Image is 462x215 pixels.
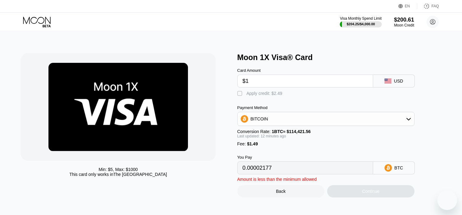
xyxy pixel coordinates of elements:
[394,17,414,23] div: $200.61
[340,16,381,21] div: Visa Monthly Spend Limit
[431,4,439,8] div: FAQ
[237,91,243,97] div: 
[237,105,414,110] div: Payment Method
[394,165,403,170] div: BTC
[237,155,373,160] div: You Pay
[417,3,439,9] div: FAQ
[238,113,414,125] div: BITCOIN
[243,75,368,87] input: $0.00
[394,23,414,27] div: Moon Credit
[437,190,457,210] iframe: Button to launch messaging window
[394,17,414,27] div: $200.61Moon Credit
[237,177,317,182] div: Amount is less than the minimum allowed
[237,68,373,73] div: Card Amount
[405,4,410,8] div: EN
[340,16,381,27] div: Visa Monthly Spend Limit$204.25/$4,000.00
[251,116,268,121] div: BITCOIN
[237,141,414,146] div: Fee :
[69,172,167,177] div: This card only works in The [GEOGRAPHIC_DATA]
[247,91,282,96] div: Apply credit: $2.49
[237,185,325,197] div: Back
[237,53,447,62] div: Moon 1X Visa® Card
[398,3,417,9] div: EN
[272,129,311,134] span: 1 BTC ≈ $114,421.56
[247,141,258,146] span: $1.49
[237,129,414,134] div: Conversion Rate:
[237,134,414,138] div: Last updated: 12 minutes ago
[394,79,403,83] div: USD
[347,22,375,26] div: $204.25 / $4,000.00
[98,167,138,172] div: Min: $ 5 , Max: $ 1000
[276,189,285,194] div: Back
